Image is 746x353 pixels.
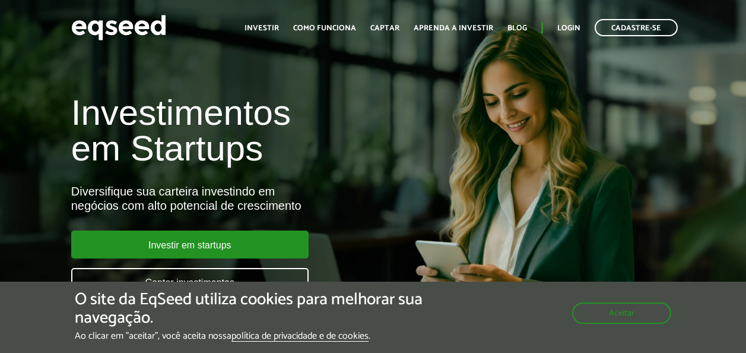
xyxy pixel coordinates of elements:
div: Diversifique sua carteira investindo em negócios com alto potencial de crescimento [71,184,427,213]
a: Investir [245,24,279,32]
a: Login [557,24,580,32]
a: Aprenda a investir [414,24,493,32]
a: Captar [370,24,399,32]
a: política de privacidade e de cookies [231,332,369,342]
a: Como funciona [293,24,356,32]
img: EqSeed [71,12,166,43]
a: Blog [507,24,527,32]
h5: O site da EqSeed utiliza cookies para melhorar sua navegação. [75,291,433,327]
a: Captar investimentos [71,268,309,296]
a: Investir em startups [71,231,309,259]
a: Cadastre-se [595,19,678,36]
h1: Investimentos em Startups [71,95,427,166]
p: Ao clicar em "aceitar", você aceita nossa . [75,330,433,342]
button: Aceitar [572,302,671,324]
